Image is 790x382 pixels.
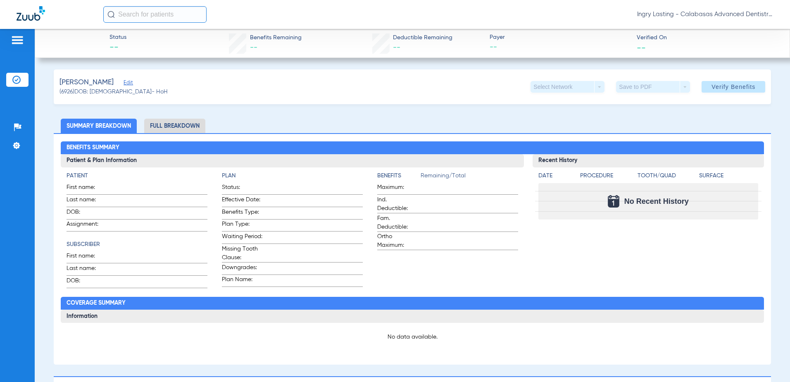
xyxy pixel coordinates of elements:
[377,183,418,194] span: Maximum:
[393,33,452,42] span: Deductible Remaining
[222,172,363,180] h4: Plan
[61,297,764,310] h2: Coverage Summary
[222,183,262,194] span: Status:
[250,44,257,51] span: --
[699,172,758,183] app-breakdown-title: Surface
[67,220,107,231] span: Assignment:
[377,172,421,183] app-breakdown-title: Benefits
[608,195,619,208] img: Calendar
[377,232,418,250] span: Ortho Maximum:
[59,88,168,96] span: (6926) DOB: [DEMOGRAPHIC_DATA] - HoH
[580,172,635,180] h4: Procedure
[490,33,630,42] span: Payer
[61,141,764,155] h2: Benefits Summary
[67,277,107,288] span: DOB:
[103,6,207,23] input: Search for patients
[17,6,45,21] img: Zuub Logo
[61,310,764,323] h3: Information
[109,42,126,54] span: --
[222,263,262,275] span: Downgrades:
[377,172,421,180] h4: Benefits
[222,245,262,262] span: Missing Tooth Clause:
[377,214,418,232] span: Fam. Deductible:
[711,84,755,90] span: Verify Benefits
[144,119,205,133] li: Full Breakdown
[490,42,630,53] span: --
[109,33,126,42] span: Status
[67,252,107,263] span: First name:
[624,197,689,205] span: No Recent History
[11,35,24,45] img: hamburger-icon
[637,43,646,52] span: --
[637,33,777,42] span: Verified On
[67,208,107,219] span: DOB:
[250,33,302,42] span: Benefits Remaining
[67,183,107,194] span: First name:
[222,232,262,244] span: Waiting Period:
[222,220,262,231] span: Plan Type:
[421,172,518,183] span: Remaining/Total
[538,172,573,183] app-breakdown-title: Date
[59,77,114,88] span: [PERSON_NAME]
[67,240,207,249] h4: Subscriber
[393,44,400,51] span: --
[67,172,207,180] h4: Patient
[377,196,418,213] span: Ind. Deductible:
[638,172,696,180] h4: Tooth/Quad
[702,81,765,93] button: Verify Benefits
[222,196,262,207] span: Effective Date:
[67,196,107,207] span: Last name:
[67,264,107,275] span: Last name:
[699,172,758,180] h4: Surface
[638,172,696,183] app-breakdown-title: Tooth/Quad
[61,119,137,133] li: Summary Breakdown
[107,11,115,18] img: Search Icon
[538,172,573,180] h4: Date
[533,154,764,167] h3: Recent History
[124,80,131,88] span: Edit
[222,208,262,219] span: Benefits Type:
[580,172,635,183] app-breakdown-title: Procedure
[637,10,773,19] span: Ingry Lasting - Calabasas Advanced Dentistry
[222,275,262,286] span: Plan Name:
[61,154,523,167] h3: Patient & Plan Information
[67,333,758,341] p: No data available.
